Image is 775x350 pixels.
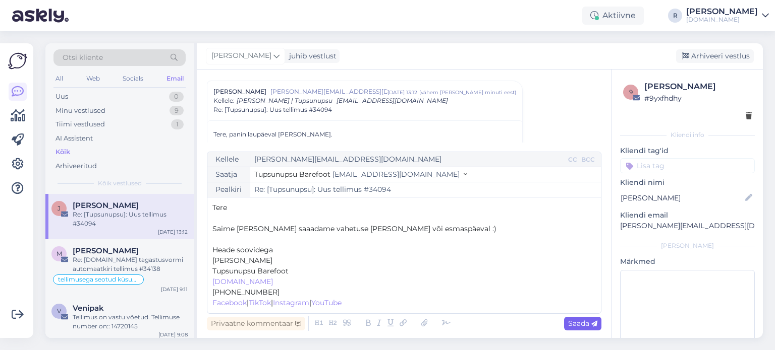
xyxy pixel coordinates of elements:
div: All [53,72,65,85]
span: Heade soovidega [212,245,273,254]
div: Re: [DOMAIN_NAME] tagastusvormi automaatkiri tellimus #34138 [73,255,188,273]
input: Recepient... [250,152,566,167]
span: | [247,298,249,307]
span: Tere [212,203,227,212]
div: [PERSON_NAME] [644,81,752,93]
span: tellimusega seotud küsumus [58,276,139,283]
span: [EMAIL_ADDRESS][DOMAIN_NAME] [333,170,460,179]
span: Kellele : [213,97,235,104]
span: Saada [568,319,597,328]
p: Kliendi tag'id [620,146,755,156]
div: 1 [171,119,184,129]
div: [DATE] 9:08 [158,331,188,338]
a: Facebook [212,298,247,307]
div: Socials [121,72,145,85]
button: Tupsunupsu Barefoot [EMAIL_ADDRESS][DOMAIN_NAME] [254,169,467,180]
div: Web [84,72,102,85]
div: Kõik [56,147,70,157]
div: [DATE] 9:11 [161,286,188,293]
p: Kliendi email [620,210,755,221]
span: [PERSON_NAME][EMAIL_ADDRESS][DOMAIN_NAME] [270,87,387,96]
input: Lisa nimi [621,192,743,203]
div: Minu vestlused [56,106,105,116]
div: Arhiveeritud [56,161,97,171]
div: [PERSON_NAME] [686,8,758,16]
span: Tupsunupsu Barefoot [212,266,289,275]
div: juhib vestlust [285,51,337,61]
a: [DOMAIN_NAME] [212,277,273,286]
img: Askly Logo [8,51,27,71]
span: Otsi kliente [63,52,103,63]
div: [DOMAIN_NAME] [686,16,758,24]
span: V [57,307,61,315]
span: [PERSON_NAME] [213,87,266,96]
div: Arhiveeri vestlus [676,49,754,63]
div: Privaatne kommentaar [207,317,305,330]
span: Tupsunupsu Barefoot [254,170,330,179]
span: Re: [Tupsunupsu]: Uus tellimus #34094 [213,105,332,114]
div: Kliendi info [620,130,755,139]
div: [DATE] 13:12 [158,228,188,236]
a: YouTube [311,298,342,307]
span: Kõik vestlused [98,179,142,188]
input: Write subject here... [250,182,601,197]
a: [PERSON_NAME][DOMAIN_NAME] [686,8,769,24]
span: 9 [629,88,633,96]
div: # 9yxfhdhy [644,93,752,104]
span: J [58,204,61,212]
div: AI Assistent [56,133,93,144]
span: Marjana M [73,246,139,255]
div: Uus [56,92,68,102]
p: [PERSON_NAME][EMAIL_ADDRESS][DOMAIN_NAME] [620,221,755,231]
a: Instagram [273,298,309,307]
div: Re: [Tupsunupsu]: Uus tellimus #34094 [73,210,188,228]
div: ( vähem [PERSON_NAME] minuti eest ) [419,89,516,96]
div: R [668,9,682,23]
span: [PERSON_NAME] [211,50,271,61]
div: Email [164,72,186,85]
div: Kellele [207,152,250,167]
div: Tellimus on vastu võetud. Tellimuse number on:: 14720145 [73,313,188,331]
span: | [271,298,273,307]
div: Saatja [207,167,250,182]
p: Kliendi nimi [620,177,755,188]
div: 0 [169,92,184,102]
span: Jelena Kadak [73,201,139,210]
span: Saime [PERSON_NAME] saaadame vahetuse [PERSON_NAME] või esmaspäeval :) [212,224,496,233]
div: 9 [170,106,184,116]
div: CC [566,155,579,164]
div: BCC [579,155,597,164]
div: [PERSON_NAME] [620,241,755,250]
div: Pealkiri [207,182,250,197]
div: Aktiivne [582,7,644,25]
span: [PHONE_NUMBER] [212,288,280,297]
div: [DATE] 13:12 [387,89,417,96]
span: [EMAIL_ADDRESS][DOMAIN_NAME] [337,97,448,104]
p: Märkmed [620,256,755,267]
input: Lisa tag [620,158,755,173]
span: M [57,250,62,257]
a: TikTok [249,298,271,307]
span: [PERSON_NAME] [212,256,272,265]
span: | [309,298,311,307]
span: [PERSON_NAME] | Tupsunupsu [237,97,333,104]
div: Tiimi vestlused [56,119,105,129]
div: Tere, panin laupäeval [PERSON_NAME]. [213,130,516,139]
span: Venipak [73,304,104,313]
